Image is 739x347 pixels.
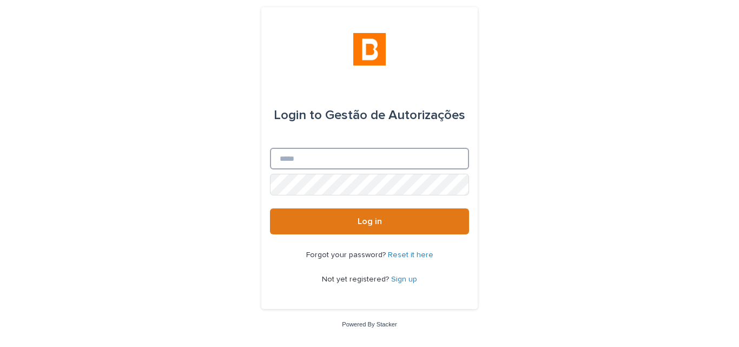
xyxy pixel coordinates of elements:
[353,33,386,66] img: zVaNuJHRTjyIjT5M9Xd5
[388,251,433,259] a: Reset it here
[274,109,322,122] span: Login to
[322,276,391,283] span: Not yet registered?
[358,217,382,226] span: Log in
[306,251,388,259] span: Forgot your password?
[274,100,465,130] div: Gestão de Autorizações
[270,208,469,234] button: Log in
[391,276,417,283] a: Sign up
[342,321,397,328] a: Powered By Stacker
